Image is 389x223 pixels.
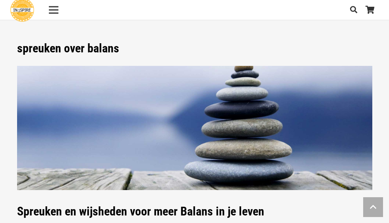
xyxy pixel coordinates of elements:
a: Terug naar top [363,197,383,217]
h1: spreuken over balans [17,41,372,56]
img: De mooiste spreuken over Balans en innerlijke rust - citaten van Ingspire [17,66,372,190]
a: Zoeken [346,0,362,19]
strong: Spreuken en wijsheden voor meer Balans in je leven [17,204,264,218]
